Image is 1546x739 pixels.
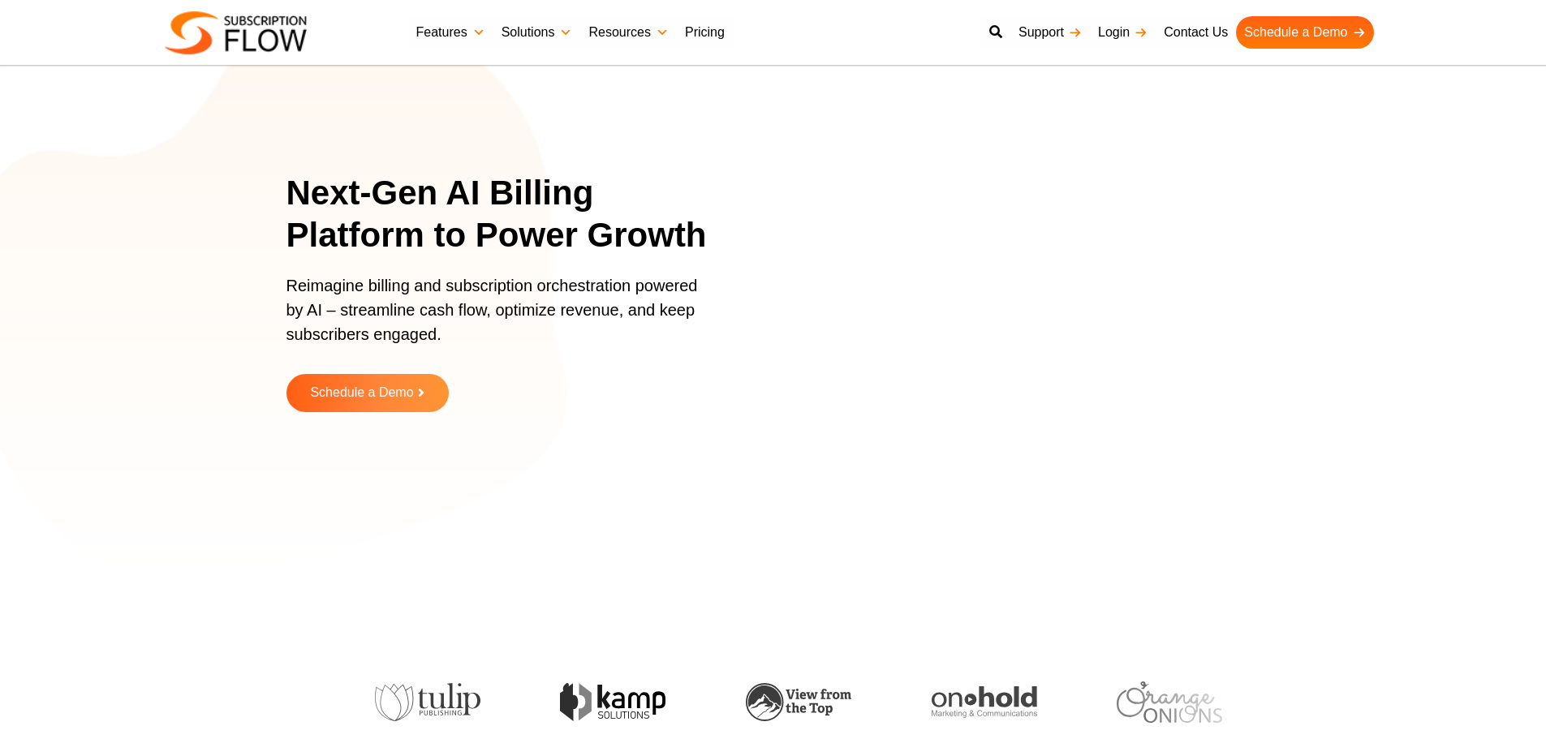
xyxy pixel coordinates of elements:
img: orange-onions [1116,681,1221,723]
a: Schedule a Demo [286,374,449,412]
img: kamp-solution [559,683,665,721]
span: Schedule a Demo [310,386,413,400]
a: Resources [580,16,676,49]
a: Features [408,16,493,49]
p: Reimagine billing and subscription orchestration powered by AI – streamline cash flow, optimize r... [286,273,708,363]
a: Solutions [493,16,581,49]
a: Pricing [677,16,733,49]
a: Login [1090,16,1156,49]
img: onhold-marketing [930,686,1036,719]
h1: Next-Gen AI Billing Platform to Power Growth [286,172,729,257]
a: Contact Us [1156,16,1236,49]
a: Schedule a Demo [1236,16,1373,49]
a: Support [1010,16,1090,49]
img: Subscriptionflow [165,11,307,54]
img: tulip-publishing [374,683,480,722]
img: view-from-the-top [745,683,851,721]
